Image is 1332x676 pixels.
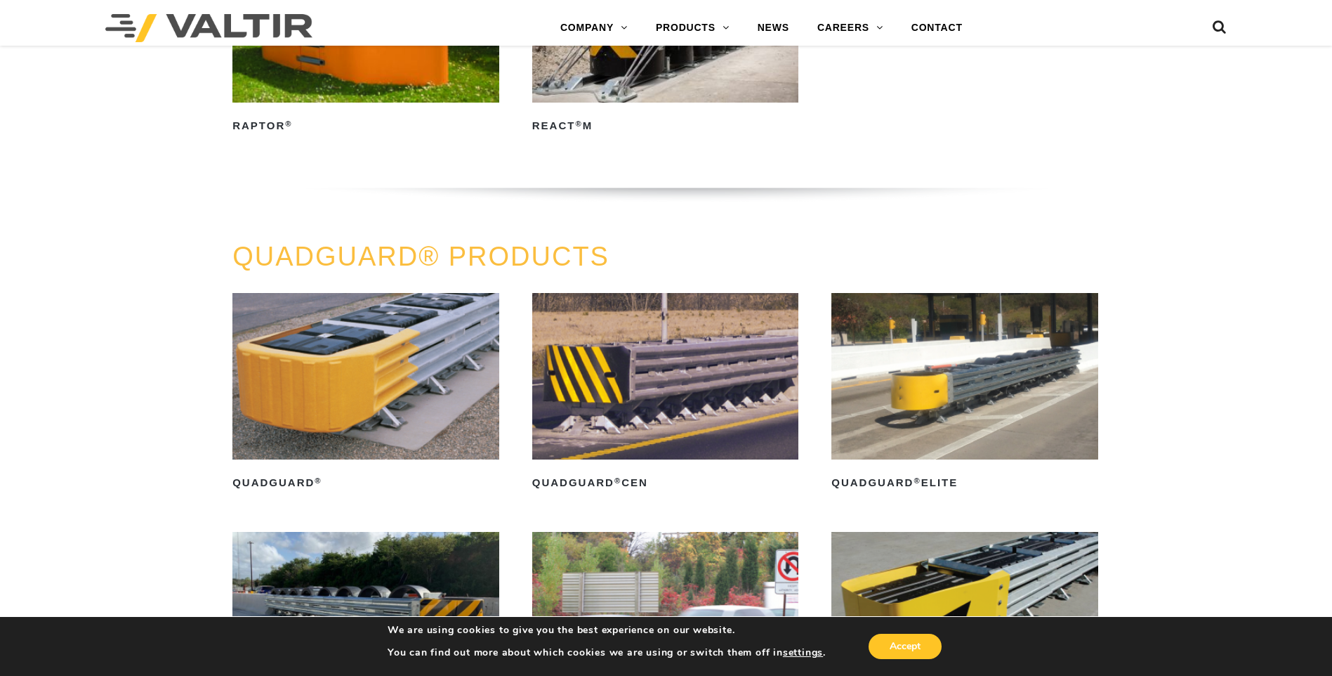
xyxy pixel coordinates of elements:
[803,14,897,42] a: CAREERS
[532,293,799,495] a: QuadGuard®CEN
[232,242,609,271] a: QUADGUARD® PRODUCTS
[532,472,799,495] h2: QuadGuard CEN
[532,115,799,138] h2: REACT M
[388,646,826,659] p: You can find out more about which cookies we are using or switch them off in .
[642,14,744,42] a: PRODUCTS
[575,119,582,128] sup: ®
[285,119,292,128] sup: ®
[831,293,1098,495] a: QuadGuard®Elite
[614,476,621,485] sup: ®
[105,14,312,42] img: Valtir
[914,476,921,485] sup: ®
[744,14,803,42] a: NEWS
[869,634,942,659] button: Accept
[897,14,977,42] a: CONTACT
[546,14,642,42] a: COMPANY
[232,293,499,495] a: QuadGuard®
[232,115,499,138] h2: RAPTOR
[783,646,823,659] button: settings
[232,472,499,495] h2: QuadGuard
[315,476,322,485] sup: ®
[831,472,1098,495] h2: QuadGuard Elite
[388,624,826,637] p: We are using cookies to give you the best experience on our website.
